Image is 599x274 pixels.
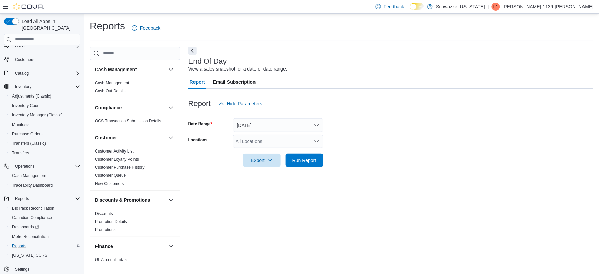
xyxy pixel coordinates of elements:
[95,104,122,111] h3: Compliance
[95,243,166,250] button: Finance
[9,172,49,180] a: Cash Management
[314,139,319,144] button: Open list of options
[188,121,212,127] label: Date Range
[12,42,28,50] button: Users
[15,267,29,272] span: Settings
[12,122,29,127] span: Manifests
[95,173,126,178] span: Customer Queue
[7,129,83,139] button: Purchase Orders
[493,3,498,11] span: L1
[213,75,256,89] span: Email Subscription
[9,204,80,212] span: BioTrack Reconciliation
[7,110,83,120] button: Inventory Manager (Classic)
[15,84,31,89] span: Inventory
[95,81,129,85] a: Cash Management
[167,134,175,142] button: Customer
[15,57,34,62] span: Customers
[12,103,41,108] span: Inventory Count
[95,149,134,154] a: Customer Activity List
[243,154,281,167] button: Export
[140,25,160,31] span: Feedback
[12,253,47,258] span: [US_STATE] CCRS
[12,83,34,91] button: Inventory
[12,56,37,64] a: Customers
[1,162,83,171] button: Operations
[12,215,52,220] span: Canadian Compliance
[95,66,166,73] button: Cash Management
[95,181,124,186] span: New Customers
[9,92,54,100] a: Adjustments (Classic)
[216,97,265,110] button: Hide Parameters
[7,181,83,190] button: Traceabilty Dashboard
[9,232,51,241] a: Metrc Reconciliation
[292,157,317,164] span: Run Report
[488,3,489,11] p: |
[1,41,83,51] button: Users
[188,137,208,143] label: Locations
[9,242,29,250] a: Reports
[1,264,83,274] button: Settings
[12,224,39,230] span: Dashboards
[95,88,126,94] span: Cash Out Details
[9,149,32,157] a: Transfers
[7,251,83,260] button: [US_STATE] CCRS
[95,211,113,216] a: Discounts
[12,195,32,203] button: Reports
[12,93,51,99] span: Adjustments (Classic)
[95,118,161,124] span: OCS Transaction Submission Details
[9,92,80,100] span: Adjustments (Classic)
[9,139,80,147] span: Transfers (Classic)
[12,195,80,203] span: Reports
[9,181,80,189] span: Traceabilty Dashboard
[95,165,145,170] span: Customer Purchase History
[7,232,83,241] button: Metrc Reconciliation
[9,232,80,241] span: Metrc Reconciliation
[95,157,139,162] a: Customer Loyalty Points
[95,104,166,111] button: Compliance
[9,102,80,110] span: Inventory Count
[9,102,43,110] a: Inventory Count
[12,69,31,77] button: Catalog
[12,141,46,146] span: Transfers (Classic)
[9,172,80,180] span: Cash Management
[7,213,83,222] button: Canadian Compliance
[9,214,80,222] span: Canadian Compliance
[7,120,83,129] button: Manifests
[12,69,80,77] span: Catalog
[12,205,54,211] span: BioTrack Reconciliation
[384,3,404,10] span: Feedback
[95,257,127,263] span: GL Account Totals
[12,265,32,273] a: Settings
[9,139,49,147] a: Transfers (Classic)
[1,194,83,203] button: Reports
[188,65,287,73] div: View a sales snapshot for a date or date range.
[167,104,175,112] button: Compliance
[1,55,83,64] button: Customers
[90,147,180,190] div: Customer
[90,210,180,237] div: Discounts & Promotions
[503,3,594,11] p: [PERSON_NAME]-1139 [PERSON_NAME]
[188,47,197,55] button: Next
[12,83,80,91] span: Inventory
[95,197,150,203] h3: Discounts & Promotions
[12,265,80,273] span: Settings
[95,134,117,141] h3: Customer
[95,80,129,86] span: Cash Management
[95,134,166,141] button: Customer
[95,227,116,232] a: Promotions
[9,223,80,231] span: Dashboards
[19,18,80,31] span: Load All Apps in [GEOGRAPHIC_DATA]
[167,196,175,204] button: Discounts & Promotions
[12,131,43,137] span: Purchase Orders
[492,3,500,11] div: Loretta-1139 Chavez
[129,21,163,35] a: Feedback
[233,118,323,132] button: [DATE]
[188,57,227,65] h3: End Of Day
[95,197,166,203] button: Discounts & Promotions
[95,243,113,250] h3: Finance
[188,100,211,108] h3: Report
[12,173,46,179] span: Cash Management
[1,82,83,91] button: Inventory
